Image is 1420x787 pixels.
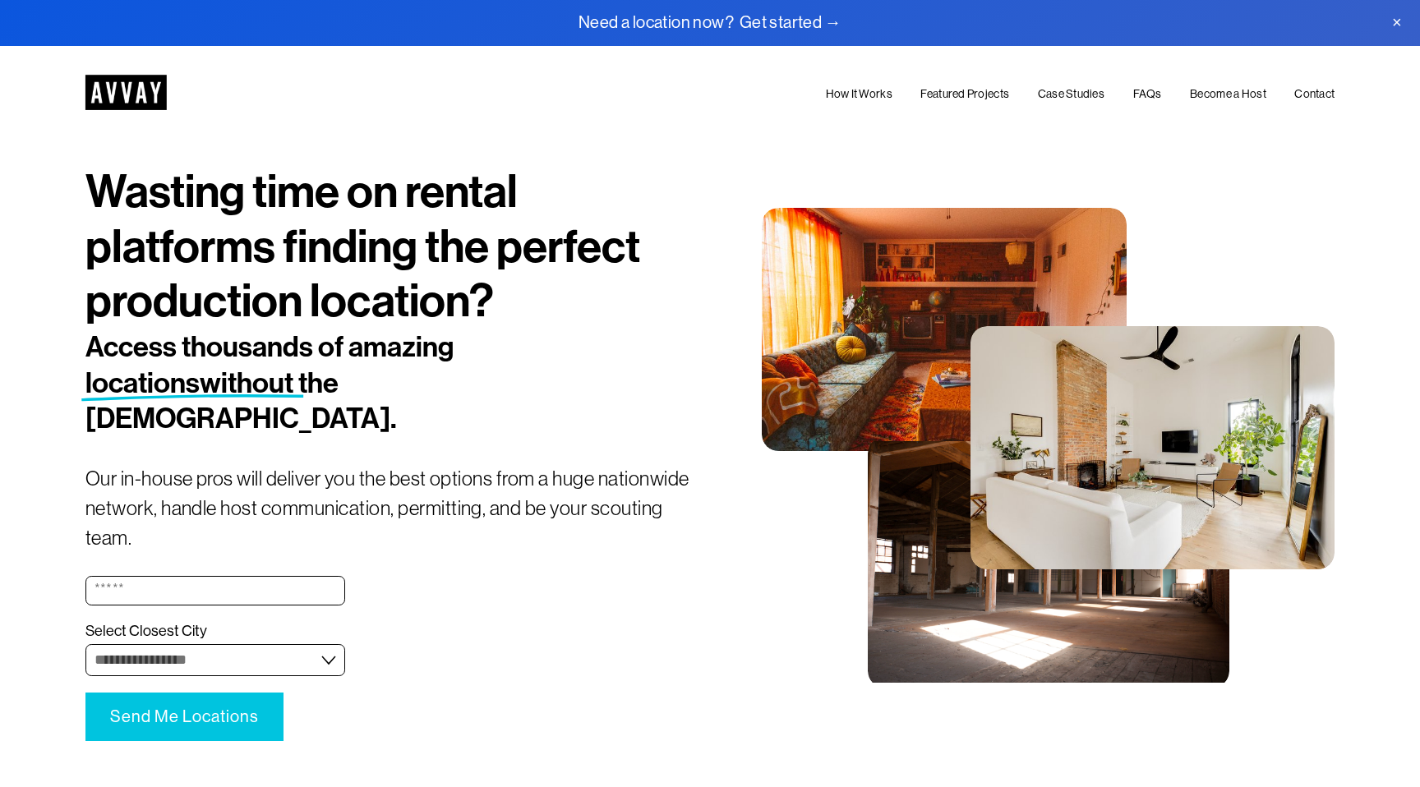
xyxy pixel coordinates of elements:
[1294,84,1335,104] a: Contact
[85,693,284,741] button: Send Me LocationsSend Me Locations
[110,707,259,726] span: Send Me Locations
[1038,84,1104,104] a: Case Studies
[85,329,606,437] h2: Access thousands of amazing locations
[920,84,1009,104] a: Featured Projects
[85,622,207,641] span: Select Closest City
[1133,84,1162,104] a: FAQs
[85,644,346,676] select: Select Closest City
[85,464,710,554] p: Our in-house pros will deliver you the best options from a huge nationwide network, handle host c...
[85,165,710,329] h1: Wasting time on rental platforms finding the perfect production location?
[85,75,167,110] img: AVVAY - The First Nationwide Location Scouting Co.
[85,366,397,436] span: without the [DEMOGRAPHIC_DATA].
[826,84,892,104] a: How It Works
[1190,84,1266,104] a: Become a Host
